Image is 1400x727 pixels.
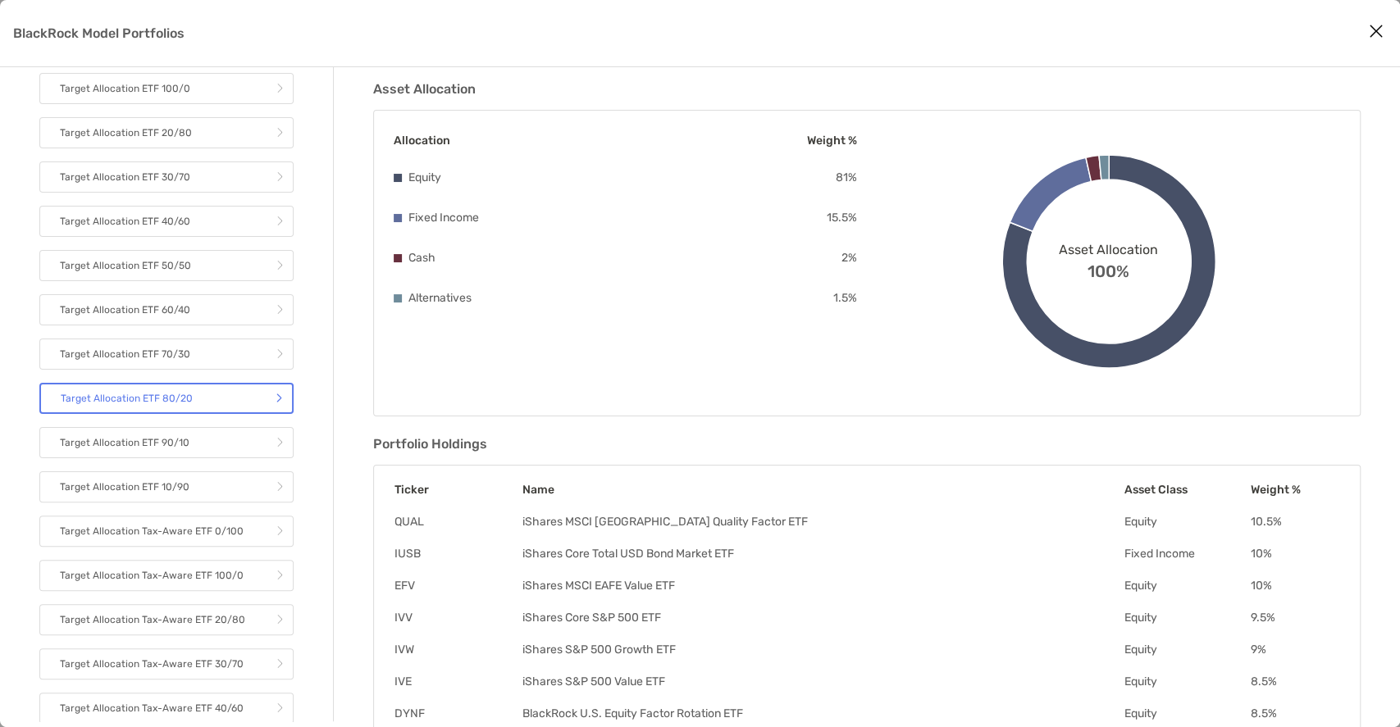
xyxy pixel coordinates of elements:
p: Alternatives [408,288,472,308]
p: Target Allocation Tax-Aware ETF 100/0 [60,566,244,586]
p: 15.5 % [827,207,857,228]
p: Fixed Income [408,207,479,228]
td: Equity [1124,610,1250,625]
td: Equity [1124,578,1250,593]
p: Weight % [807,130,857,151]
td: Equity [1124,706,1250,721]
th: Name [522,482,1124,498]
td: iShares Core Total USD Bond Market ETF [522,546,1124,561]
td: DYNF [394,706,522,721]
td: iShares MSCI EAFE Value ETF [522,578,1124,593]
p: Target Allocation ETF 60/40 [60,300,190,320]
p: Target Allocation ETF 90/10 [60,433,189,453]
p: 81 % [836,167,857,188]
a: Target Allocation Tax-Aware ETF 20/80 [39,604,294,635]
h3: Asset Allocation [373,81,1361,97]
td: EFV [394,578,522,593]
td: iShares S&P 500 Value ETF [522,674,1124,689]
a: Target Allocation Tax-Aware ETF 0/100 [39,516,294,547]
p: Target Allocation ETF 20/80 [60,123,192,143]
p: Target Allocation ETF 30/70 [60,167,190,188]
span: 100% [1088,257,1129,281]
p: Target Allocation Tax-Aware ETF 0/100 [60,521,244,542]
td: 10 % [1250,578,1340,593]
td: 8.5 % [1250,674,1340,689]
p: Target Allocation Tax-Aware ETF 20/80 [60,610,245,630]
p: 1.5 % [833,288,857,308]
a: Target Allocation Tax-Aware ETF 40/60 [39,693,294,724]
p: Target Allocation ETF 40/60 [60,211,190,232]
td: iShares S&P 500 Growth ETF [522,642,1124,657]
td: IVW [394,642,522,657]
td: 9.5 % [1250,610,1340,625]
th: Weight % [1250,482,1340,498]
a: Target Allocation ETF 60/40 [39,294,294,325]
td: Fixed Income [1124,546,1250,561]
td: Equity [1124,642,1250,657]
td: Equity [1124,514,1250,529]
td: 10.5 % [1250,514,1340,529]
p: Allocation [394,130,450,151]
th: Asset Class [1124,482,1250,498]
span: Asset Allocation [1059,242,1158,257]
td: QUAL [394,514,522,529]
a: Target Allocation ETF 40/60 [39,206,294,237]
p: Cash [408,248,436,268]
p: Equity [408,167,441,188]
p: Target Allocation ETF 70/30 [60,344,190,365]
th: Ticker [394,482,522,498]
a: Target Allocation ETF 30/70 [39,161,294,193]
td: iShares Core S&P 500 ETF [522,610,1124,625]
a: Target Allocation Tax-Aware ETF 100/0 [39,560,294,591]
p: 2 % [841,248,857,268]
td: iShares MSCI [GEOGRAPHIC_DATA] Quality Factor ETF [522,514,1124,529]
p: Target Allocation Tax-Aware ETF 40/60 [60,698,244,719]
p: Target Allocation ETF 10/90 [60,477,189,498]
td: BlackRock U.S. Equity Factor Rotation ETF [522,706,1124,721]
td: IVV [394,610,522,625]
a: Target Allocation Tax-Aware ETF 30/70 [39,648,294,679]
h3: Portfolio Holdings [373,436,1361,452]
a: Target Allocation ETF 90/10 [39,427,294,458]
p: BlackRock Model Portfolios [13,23,185,43]
a: Target Allocation ETF 100/0 [39,73,294,104]
td: 9 % [1250,642,1340,657]
p: Target Allocation ETF 80/20 [61,388,193,409]
a: Target Allocation ETF 10/90 [39,471,294,502]
p: Target Allocation ETF 50/50 [60,256,191,276]
a: Target Allocation ETF 20/80 [39,117,294,148]
td: 8.5 % [1250,706,1340,721]
a: Target Allocation ETF 50/50 [39,250,294,281]
a: Target Allocation ETF 70/30 [39,339,294,370]
td: IVE [394,674,522,689]
a: Target Allocation ETF 80/20 [39,383,294,414]
p: Target Allocation ETF 100/0 [60,79,190,99]
button: Close modal [1364,20,1389,44]
p: Target Allocation Tax-Aware ETF 30/70 [60,654,244,675]
td: IUSB [394,546,522,561]
td: 10 % [1250,546,1340,561]
td: Equity [1124,674,1250,689]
